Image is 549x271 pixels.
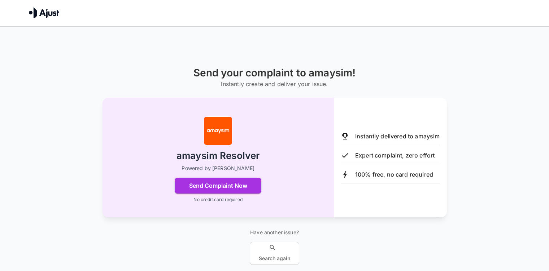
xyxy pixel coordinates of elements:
[250,229,299,236] p: Have another issue?
[182,165,254,172] p: Powered by [PERSON_NAME]
[193,196,242,203] p: No credit card required
[355,151,435,160] p: Expert complaint, zero effort
[189,182,247,189] font: Send Complaint Now
[204,116,232,145] img: amaysim
[193,67,356,79] h1: Send your complaint to amaysim!
[355,170,433,179] p: 100% free, no card required
[193,79,356,89] h6: Instantly create and deliver your issue.
[259,255,290,261] font: Search again
[175,178,261,194] button: Send Complaint Now
[250,242,299,265] button: Search again
[177,150,260,162] h2: amaysim Resolver
[355,132,440,141] p: Instantly delivered to amaysim
[29,7,59,18] img: Ajust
